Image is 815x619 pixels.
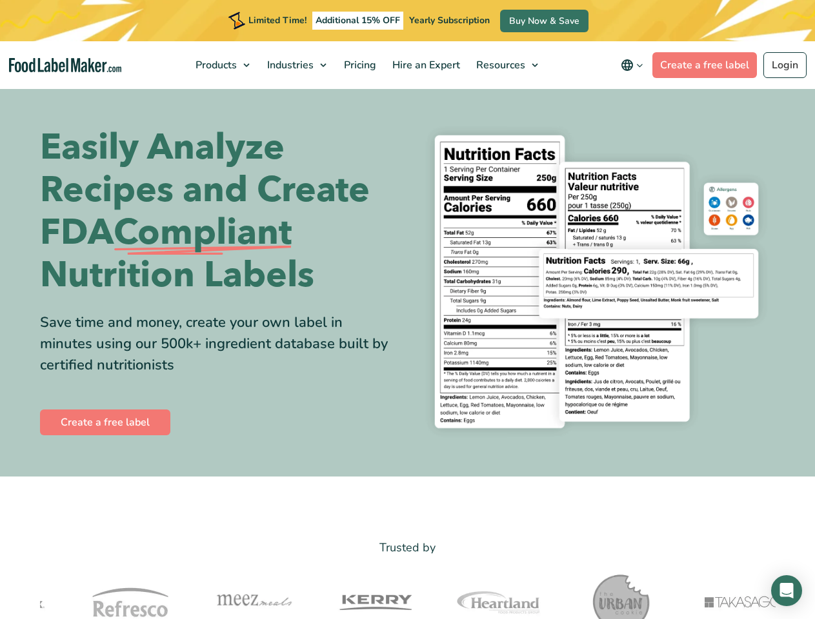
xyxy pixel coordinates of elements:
span: Limited Time! [248,14,307,26]
a: Login [763,52,807,78]
a: Hire an Expert [385,41,465,89]
a: Pricing [336,41,381,89]
a: Products [188,41,256,89]
span: Products [192,58,238,72]
a: Create a free label [652,52,757,78]
span: Compliant [114,211,292,254]
span: Additional 15% OFF [312,12,403,30]
h1: Easily Analyze Recipes and Create FDA Nutrition Labels [40,126,398,297]
p: Trusted by [40,538,776,557]
span: Pricing [340,58,377,72]
a: Create a free label [40,409,170,435]
a: Buy Now & Save [500,10,589,32]
a: Industries [259,41,333,89]
span: Industries [263,58,315,72]
span: Yearly Subscription [409,14,490,26]
div: Save time and money, create your own label in minutes using our 500k+ ingredient database built b... [40,312,398,376]
a: Resources [468,41,545,89]
span: Resources [472,58,527,72]
div: Open Intercom Messenger [771,575,802,606]
span: Hire an Expert [388,58,461,72]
